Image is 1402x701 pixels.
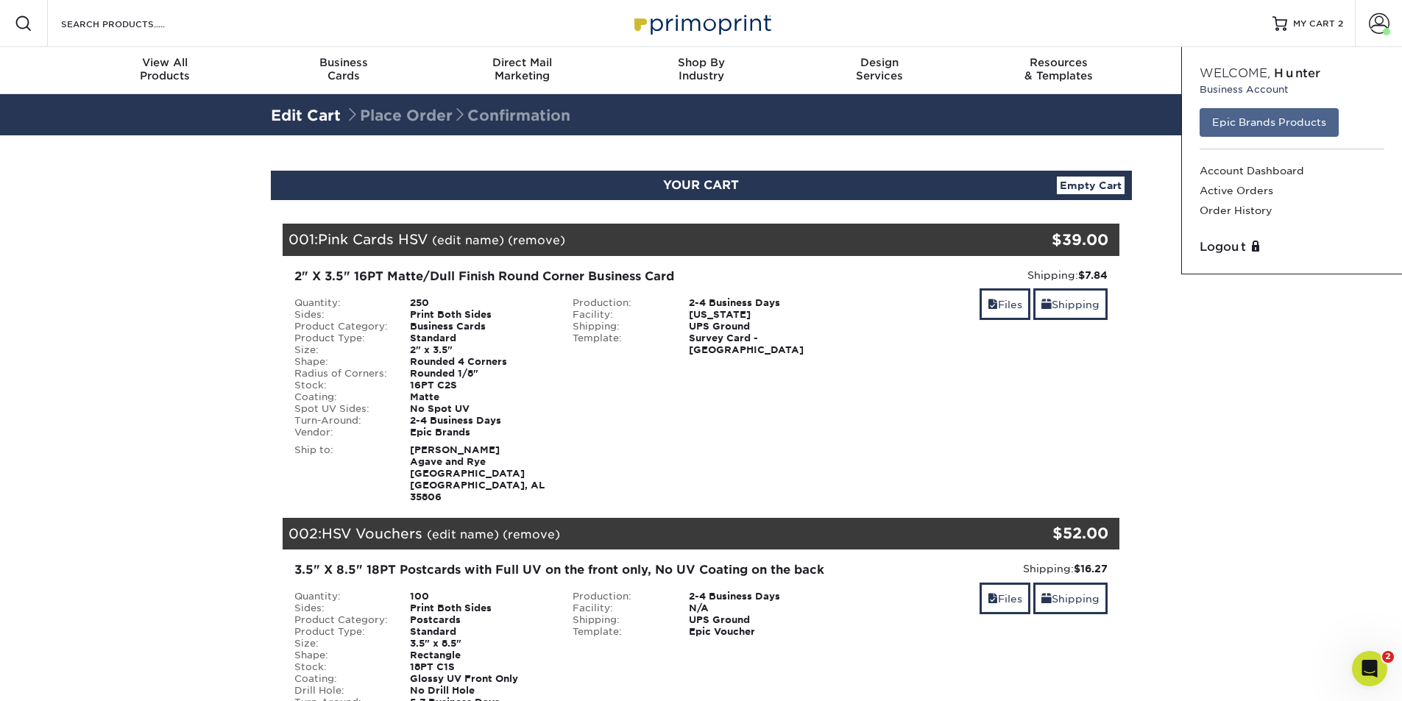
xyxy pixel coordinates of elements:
a: Account Dashboard [1200,161,1384,181]
div: Print Both Sides [399,602,562,614]
span: HSV Vouchers [322,525,422,541]
div: Sides: [283,309,400,321]
div: Shipping: [852,561,1108,576]
div: Epic Brands [399,427,562,438]
a: (remove) [503,527,560,541]
div: Shape: [283,356,400,368]
a: Active Orders [1200,181,1384,201]
div: Survey Card - [GEOGRAPHIC_DATA] [678,332,840,356]
span: 2 [1338,18,1343,29]
div: & Templates [969,56,1148,82]
span: Shop By [612,56,790,69]
a: Logout [1200,238,1384,256]
div: $39.00 [980,229,1109,251]
strong: $16.27 [1074,563,1108,574]
a: Shipping [1033,583,1108,614]
div: 2-4 Business Days [399,415,562,427]
span: Place Order Confirmation [345,107,570,124]
div: Coating: [283,673,400,685]
div: Coating: [283,391,400,403]
a: Files [980,288,1030,320]
span: Business [254,56,433,69]
a: View AllProducts [76,47,255,94]
div: 16PT C2S [399,380,562,391]
div: 2-4 Business Days [678,591,840,602]
div: Production: [562,591,678,602]
div: N/A [678,602,840,614]
div: Cards [254,56,433,82]
div: Product Category: [283,321,400,332]
div: 250 [399,297,562,309]
div: 18PT C1S [399,661,562,673]
a: Epic Brands Products [1200,108,1339,136]
div: Spot UV Sides: [283,403,400,415]
span: Contact [1148,56,1327,69]
div: Product Category: [283,614,400,626]
div: Marketing [433,56,612,82]
span: MY CART [1293,18,1335,30]
div: $52.00 [980,522,1109,544]
div: Shipping: [562,614,678,626]
a: (edit name) [432,233,504,247]
a: Direct MailMarketing [433,47,612,94]
small: Business Account [1200,82,1384,96]
div: Facility: [562,602,678,614]
span: Resources [969,56,1148,69]
div: 3.5" x 8.5" [399,638,562,650]
span: Direct Mail [433,56,612,69]
div: Turn-Around: [283,415,400,427]
strong: $7.84 [1078,269,1108,281]
div: Vendor: [283,427,400,438]
div: Matte [399,391,562,403]
a: (remove) [508,233,565,247]
div: UPS Ground [678,321,840,332]
div: Radius of Corners: [283,368,400,380]
div: Rectangle [399,650,562,661]
a: Edit Cart [271,107,341,124]
div: Epic Voucher [678,626,840,638]
div: UPS Ground [678,614,840,626]
div: Product Type: [283,332,400,344]
input: SEARCH PRODUCTS..... [60,15,203,32]
span: View All [76,56,255,69]
span: files [988,299,998,310]
span: Pink Cards HSV [318,231,428,247]
div: Sides: [283,602,400,614]
a: (edit name) [427,527,499,541]
div: Stock: [283,380,400,391]
img: Primoprint [628,7,775,39]
div: Facility: [562,309,678,321]
span: Welcome, [1200,66,1270,80]
div: [US_STATE] [678,309,840,321]
span: shipping [1041,593,1052,605]
div: 3.5" X 8.5" 18PT Postcards with Full UV on the front only, No UV Coating on the back [294,561,829,579]
div: No Spot UV [399,403,562,415]
a: DesignServices [790,47,969,94]
span: shipping [1041,299,1052,310]
div: Shape: [283,650,400,661]
div: Product Type: [283,626,400,638]
div: 002: [283,518,980,550]
div: Services [790,56,969,82]
a: Resources& Templates [969,47,1148,94]
div: Postcards [399,614,562,626]
div: 100 [399,591,562,602]
span: Hunter [1274,66,1325,80]
a: BusinessCards [254,47,433,94]
div: Standard [399,626,562,638]
div: 2-4 Business Days [678,297,840,309]
div: No Drill Hole [399,685,562,697]
div: Ship to: [283,444,400,503]
strong: [PERSON_NAME] Agave and Rye [GEOGRAPHIC_DATA] [GEOGRAPHIC_DATA], AL 35806 [410,444,545,502]
a: Empty Cart [1057,177,1125,194]
div: Size: [283,638,400,650]
a: Shipping [1033,288,1108,320]
a: Files [980,583,1030,614]
div: & Support [1148,56,1327,82]
div: Shipping: [562,321,678,332]
div: Quantity: [283,591,400,602]
div: Stock: [283,661,400,673]
div: Size: [283,344,400,356]
span: Design [790,56,969,69]
div: Shipping: [852,268,1108,282]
